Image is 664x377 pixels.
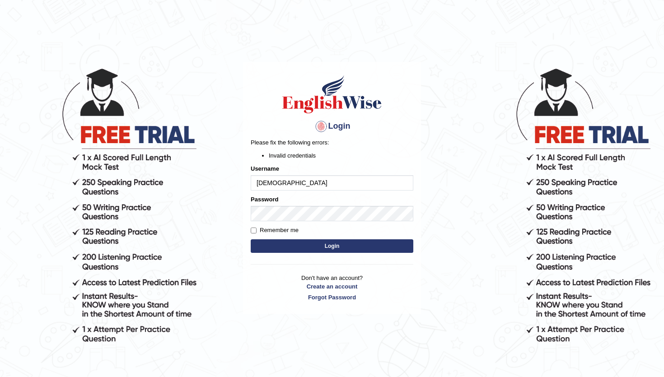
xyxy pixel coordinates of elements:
label: Password [251,195,278,204]
button: Login [251,239,413,253]
li: Invalid credentials [269,151,413,160]
a: Forgot Password [251,293,413,302]
label: Remember me [251,226,299,235]
label: Username [251,164,279,173]
h4: Login [251,119,413,134]
p: Don't have an account? [251,274,413,302]
p: Please fix the following errors: [251,138,413,147]
img: Logo of English Wise sign in for intelligent practice with AI [281,74,383,115]
a: Create an account [251,282,413,291]
input: Remember me [251,228,257,233]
